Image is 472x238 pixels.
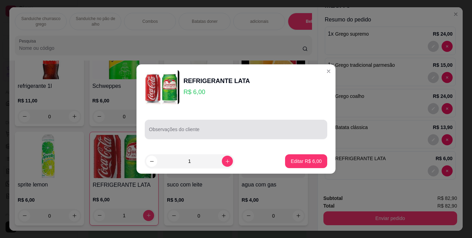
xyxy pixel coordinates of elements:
[323,66,334,77] button: Close
[183,76,250,86] div: REFRIGERANTE LATA
[145,70,179,104] img: product-image
[146,156,157,167] button: decrease-product-quantity
[149,129,323,136] input: Observações do cliente
[183,87,250,97] p: R$ 6,00
[285,154,327,168] button: Editar R$ 6,00
[291,158,322,165] p: Editar R$ 6,00
[222,156,233,167] button: increase-product-quantity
